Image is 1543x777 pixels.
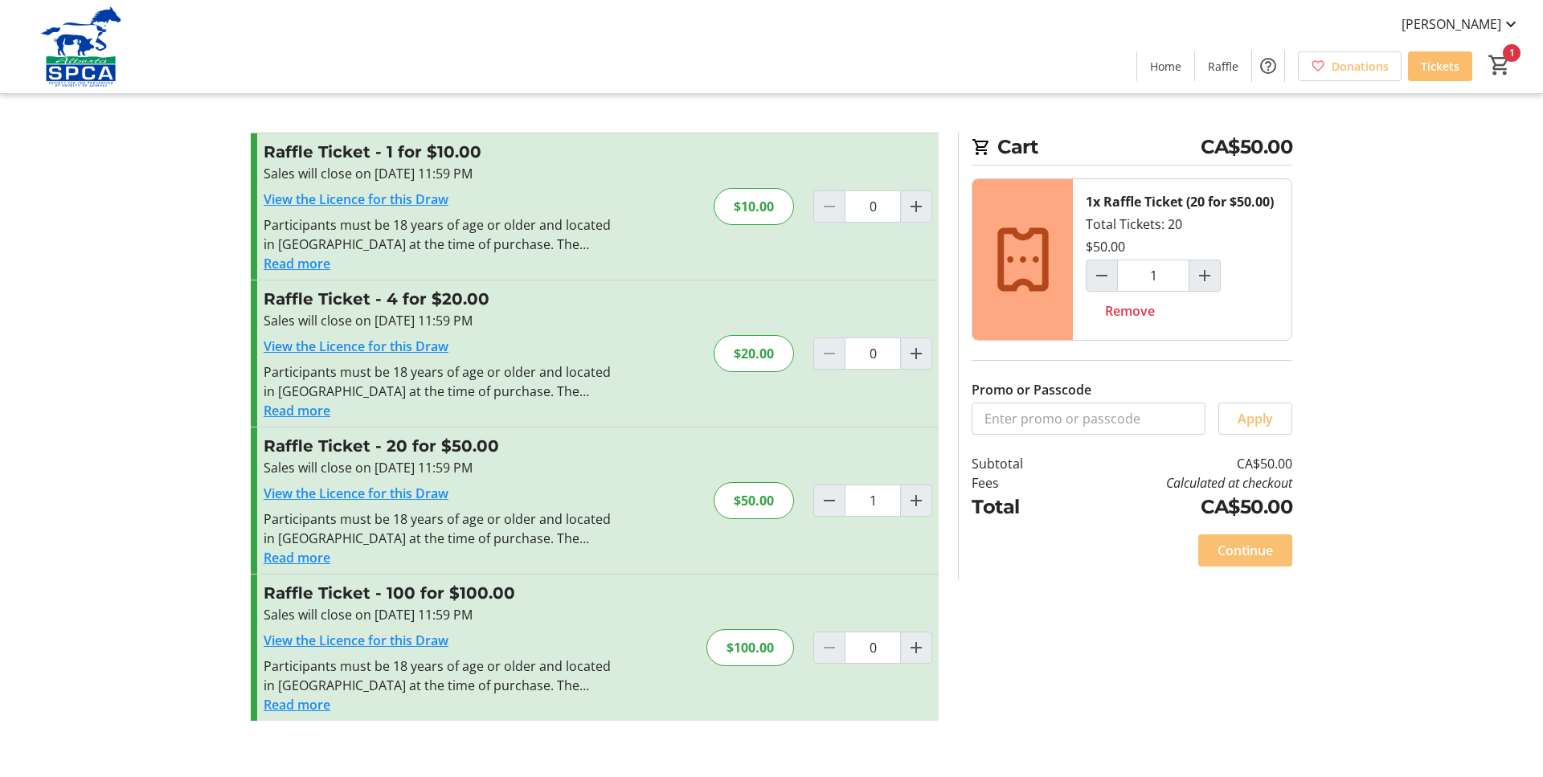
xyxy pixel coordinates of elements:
[1218,403,1292,435] button: Apply
[264,581,615,605] h3: Raffle Ticket - 100 for $100.00
[1201,133,1292,162] span: CA$50.00
[264,401,330,420] button: Read more
[714,482,794,519] div: $50.00
[972,133,1292,166] h2: Cart
[1105,301,1155,321] span: Remove
[901,191,931,222] button: Increment by one
[1389,11,1533,37] button: [PERSON_NAME]
[264,362,615,401] div: Participants must be 18 years of age or older and located in [GEOGRAPHIC_DATA] at the time of pur...
[845,485,901,517] input: Raffle Ticket Quantity
[1332,58,1389,75] span: Donations
[1408,51,1472,81] a: Tickets
[264,287,615,311] h3: Raffle Ticket - 4 for $20.00
[1238,409,1273,428] span: Apply
[1065,454,1292,473] td: CA$50.00
[1218,541,1273,560] span: Continue
[714,188,794,225] div: $10.00
[264,140,615,164] h3: Raffle Ticket - 1 for $10.00
[1208,58,1238,75] span: Raffle
[972,380,1091,399] label: Promo or Passcode
[1073,179,1291,340] div: Total Tickets: 20
[264,337,448,355] a: View the Licence for this Draw
[845,337,901,370] input: Raffle Ticket Quantity
[1189,260,1220,291] button: Increment by one
[845,632,901,664] input: Raffle Ticket Quantity
[972,493,1065,521] td: Total
[1195,51,1251,81] a: Raffle
[264,254,330,273] button: Read more
[264,458,615,477] div: Sales will close on [DATE] 11:59 PM
[264,164,615,183] div: Sales will close on [DATE] 11:59 PM
[1298,51,1402,81] a: Donations
[1117,260,1189,292] input: Raffle Ticket (20 for $50.00) Quantity
[901,632,931,663] button: Increment by one
[264,215,615,254] div: Participants must be 18 years of age or older and located in [GEOGRAPHIC_DATA] at the time of pur...
[264,548,330,567] button: Read more
[264,509,615,548] div: Participants must be 18 years of age or older and located in [GEOGRAPHIC_DATA] at the time of pur...
[1252,50,1284,82] button: Help
[1485,51,1514,80] button: Cart
[264,485,448,502] a: View the Licence for this Draw
[972,473,1065,493] td: Fees
[845,190,901,223] input: Raffle Ticket Quantity
[1198,534,1292,566] button: Continue
[1086,295,1174,327] button: Remove
[972,403,1205,435] input: Enter promo or passcode
[706,629,794,666] div: $100.00
[264,311,615,330] div: Sales will close on [DATE] 11:59 PM
[264,695,330,714] button: Read more
[901,485,931,516] button: Increment by one
[1421,58,1459,75] span: Tickets
[901,338,931,369] button: Increment by one
[264,656,615,695] div: Participants must be 18 years of age or older and located in [GEOGRAPHIC_DATA] at the time of pur...
[814,485,845,516] button: Decrement by one
[264,434,615,458] h3: Raffle Ticket - 20 for $50.00
[1065,493,1292,521] td: CA$50.00
[1086,237,1125,256] div: $50.00
[1065,473,1292,493] td: Calculated at checkout
[972,454,1065,473] td: Subtotal
[10,6,153,87] img: Alberta SPCA's Logo
[714,335,794,372] div: $20.00
[264,632,448,649] a: View the Licence for this Draw
[1402,14,1501,34] span: [PERSON_NAME]
[264,605,615,624] div: Sales will close on [DATE] 11:59 PM
[1137,51,1194,81] a: Home
[264,190,448,208] a: View the Licence for this Draw
[1087,260,1117,291] button: Decrement by one
[1086,192,1274,211] div: 1x Raffle Ticket (20 for $50.00)
[1150,58,1181,75] span: Home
